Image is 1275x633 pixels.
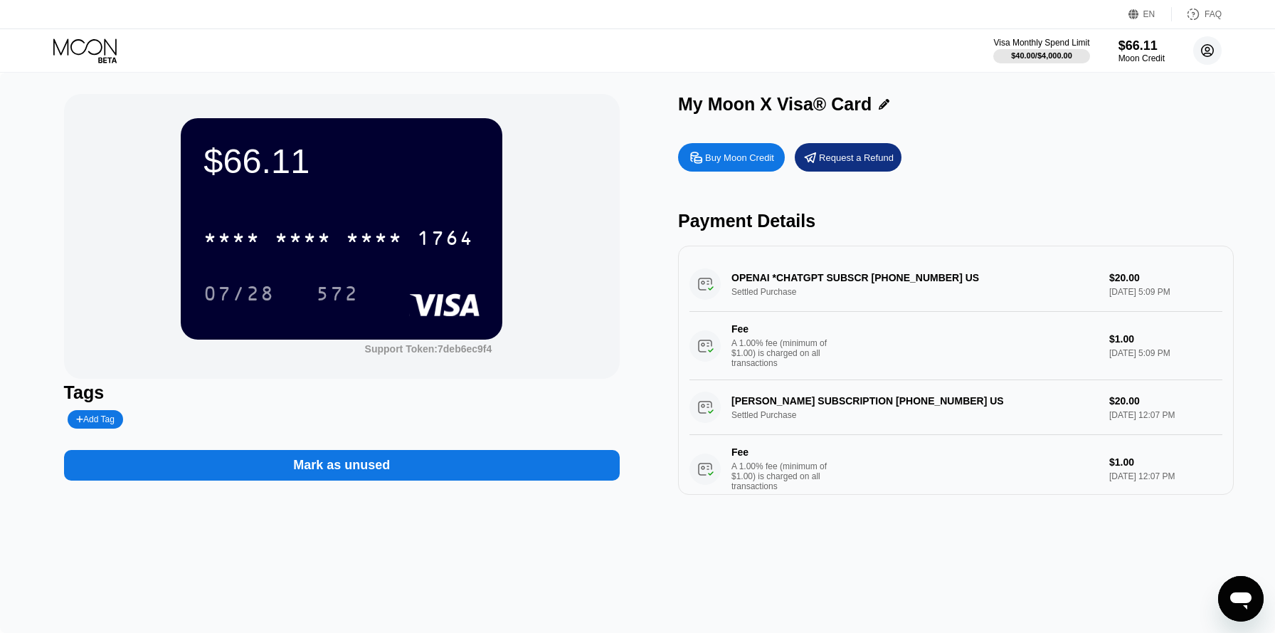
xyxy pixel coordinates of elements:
[1109,471,1222,481] div: [DATE] 12:07 PM
[1172,7,1222,21] div: FAQ
[1109,456,1222,468] div: $1.00
[731,446,831,458] div: Fee
[819,152,894,164] div: Request a Refund
[1143,9,1155,19] div: EN
[731,338,838,368] div: A 1.00% fee (minimum of $1.00) is charged on all transactions
[76,414,115,424] div: Add Tag
[689,312,1222,380] div: FeeA 1.00% fee (minimum of $1.00) is charged on all transactions$1.00[DATE] 5:09 PM
[731,323,831,335] div: Fee
[795,143,901,172] div: Request a Refund
[203,141,480,181] div: $66.11
[1118,53,1165,63] div: Moon Credit
[705,152,774,164] div: Buy Moon Credit
[203,284,275,307] div: 07/28
[1205,9,1222,19] div: FAQ
[417,229,474,251] div: 1764
[1218,576,1264,622] iframe: 启动消息传送窗口的按钮
[1118,38,1165,63] div: $66.11Moon Credit
[365,343,492,355] div: Support Token:7deb6ec9f4
[1109,333,1222,345] div: $1.00
[993,38,1089,63] div: Visa Monthly Spend Limit$40.00/$4,000.00
[193,276,285,311] div: 07/28
[678,143,785,172] div: Buy Moon Credit
[1109,348,1222,358] div: [DATE] 5:09 PM
[68,410,123,429] div: Add Tag
[678,211,1234,231] div: Payment Details
[1118,38,1165,53] div: $66.11
[678,94,872,115] div: My Moon X Visa® Card
[689,435,1222,503] div: FeeA 1.00% fee (minimum of $1.00) is charged on all transactions$1.00[DATE] 12:07 PM
[305,276,369,311] div: 572
[1011,51,1072,60] div: $40.00 / $4,000.00
[365,343,492,355] div: Support Token: 7deb6ec9f4
[1128,7,1172,21] div: EN
[316,284,359,307] div: 572
[293,457,390,474] div: Mark as unused
[64,436,620,481] div: Mark as unused
[731,461,838,491] div: A 1.00% fee (minimum of $1.00) is charged on all transactions
[64,382,620,403] div: Tags
[993,38,1089,48] div: Visa Monthly Spend Limit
